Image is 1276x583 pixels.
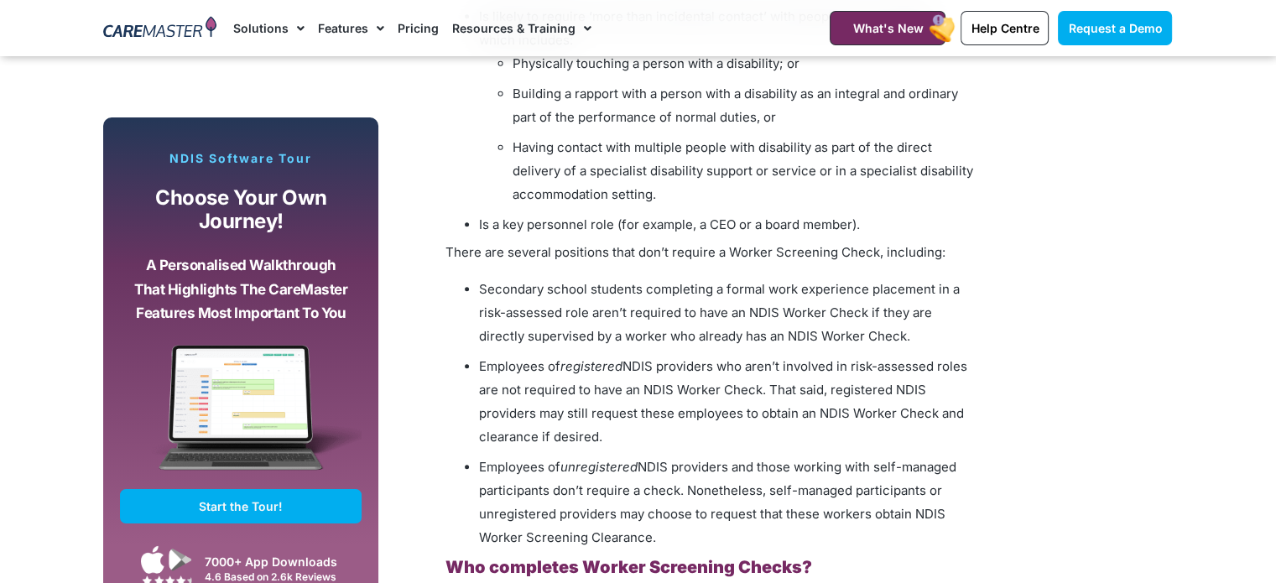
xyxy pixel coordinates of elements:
[133,186,349,234] p: Choose your own journey!
[205,570,353,583] div: 4.6 Based on 2.6k Reviews
[199,499,283,513] span: Start the Tour!
[513,86,958,125] span: Building a rapport with a person with a disability as an integral and ordinary part of the perfor...
[120,151,362,166] p: NDIS Software Tour
[971,21,1039,35] span: Help Centre
[479,459,560,475] span: Employees of
[120,489,362,523] a: Start the Tour!
[141,545,164,574] img: Apple App Store Icon
[1058,11,1172,45] a: Request a Demo
[445,557,812,577] b: Who completes Worker Screening Checks?
[479,358,560,374] span: Employees of
[961,11,1049,45] a: Help Centre
[479,358,967,445] span: NDIS providers who aren’t involved in risk-assessed roles are not required to have an NDIS Worker...
[852,21,923,35] span: What's New
[479,459,956,545] span: NDIS providers and those working with self-managed participants don’t require a check. Nonetheles...
[120,345,362,489] img: CareMaster Software Mockup on Screen
[103,16,216,41] img: CareMaster Logo
[133,253,349,325] p: A personalised walkthrough that highlights the CareMaster features most important to you
[830,11,945,45] a: What's New
[560,459,638,475] span: unregistered
[479,216,860,232] span: Is a key personnel role (for example, a CEO or a board member).
[513,55,799,71] span: Physically touching a person with a disability; or
[169,547,192,572] img: Google Play App Icon
[205,553,353,570] div: 7000+ App Downloads
[445,244,945,260] span: There are several positions that don’t require a Worker Screening Check, including:
[479,281,960,344] span: Secondary school students completing a formal work experience placement in a risk-assessed role a...
[513,139,973,202] span: Having contact with multiple people with disability as part of the direct delivery of a specialis...
[1068,21,1162,35] span: Request a Demo
[560,358,622,374] span: registered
